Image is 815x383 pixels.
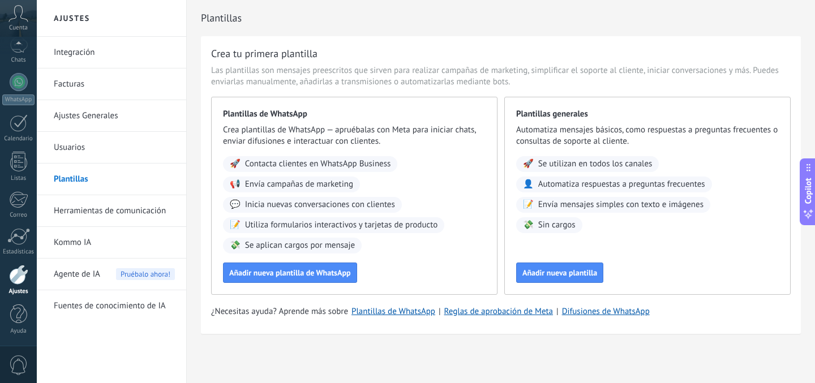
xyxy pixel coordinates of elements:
span: 📢 [230,179,241,190]
span: Se utilizan en todos los canales [538,158,653,170]
span: Las plantillas son mensajes preescritos que sirven para realizar campañas de marketing, simplific... [211,65,791,88]
span: 💬 [230,199,241,210]
li: Plantillas [37,163,186,195]
span: Copilot [803,178,814,204]
li: Integración [37,37,186,68]
span: 📝 [523,199,534,210]
span: Añadir nueva plantilla [522,269,597,277]
li: Fuentes de conocimiento de IA [37,290,186,321]
a: Integración [54,37,175,68]
a: Herramientas de comunicación [54,195,175,227]
a: Fuentes de conocimiento de IA [54,290,175,322]
li: Kommo IA [37,227,186,259]
span: Contacta clientes en WhatsApp Business [245,158,391,170]
div: Listas [2,175,35,182]
span: 💸 [523,220,534,231]
div: Calendario [2,135,35,143]
span: ¿Necesitas ayuda? Aprende más sobre [211,306,348,317]
span: Pruébalo ahora! [116,268,175,280]
span: Envía mensajes simples con texto e imágenes [538,199,704,210]
span: Plantillas de WhatsApp [223,109,486,120]
h2: Plantillas [201,7,801,29]
span: Utiliza formularios interactivos y tarjetas de producto [245,220,438,231]
span: Automatiza mensajes básicos, como respuestas a preguntas frecuentes o consultas de soporte al cli... [516,124,779,147]
a: Plantillas de WhatsApp [351,306,435,317]
div: Chats [2,57,35,64]
button: Añadir nueva plantilla [516,262,603,283]
div: Ayuda [2,328,35,335]
div: | | [211,306,791,317]
a: Plantillas [54,163,175,195]
span: Crea plantillas de WhatsApp — apruébalas con Meta para iniciar chats, enviar difusiones e interac... [223,124,486,147]
span: Se aplican cargos por mensaje [245,240,355,251]
li: Agente de IA [37,259,186,290]
li: Usuarios [37,132,186,163]
span: 🚀 [523,158,534,170]
a: Reglas de aprobación de Meta [444,306,554,317]
span: 👤 [523,179,534,190]
li: Ajustes Generales [37,100,186,132]
button: Añadir nueva plantilla de WhatsApp [223,262,357,283]
div: WhatsApp [2,94,35,105]
span: Sin cargos [538,220,576,231]
span: Inicia nuevas conversaciones con clientes [245,199,395,210]
div: Estadísticas [2,248,35,256]
div: Ajustes [2,288,35,295]
a: Facturas [54,68,175,100]
span: Agente de IA [54,259,100,290]
span: 🚀 [230,158,241,170]
span: Cuenta [9,24,28,32]
a: Ajustes Generales [54,100,175,132]
span: Automatiza respuestas a preguntas frecuentes [538,179,705,190]
span: Añadir nueva plantilla de WhatsApp [229,269,351,277]
span: 💸 [230,240,241,251]
span: 📝 [230,220,241,231]
li: Facturas [37,68,186,100]
span: Plantillas generales [516,109,779,120]
a: Agente de IAPruébalo ahora! [54,259,175,290]
h3: Crea tu primera plantilla [211,46,318,61]
a: Usuarios [54,132,175,163]
span: Envía campañas de marketing [245,179,353,190]
a: Difusiones de WhatsApp [562,306,650,317]
div: Correo [2,212,35,219]
li: Herramientas de comunicación [37,195,186,227]
a: Kommo IA [54,227,175,259]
